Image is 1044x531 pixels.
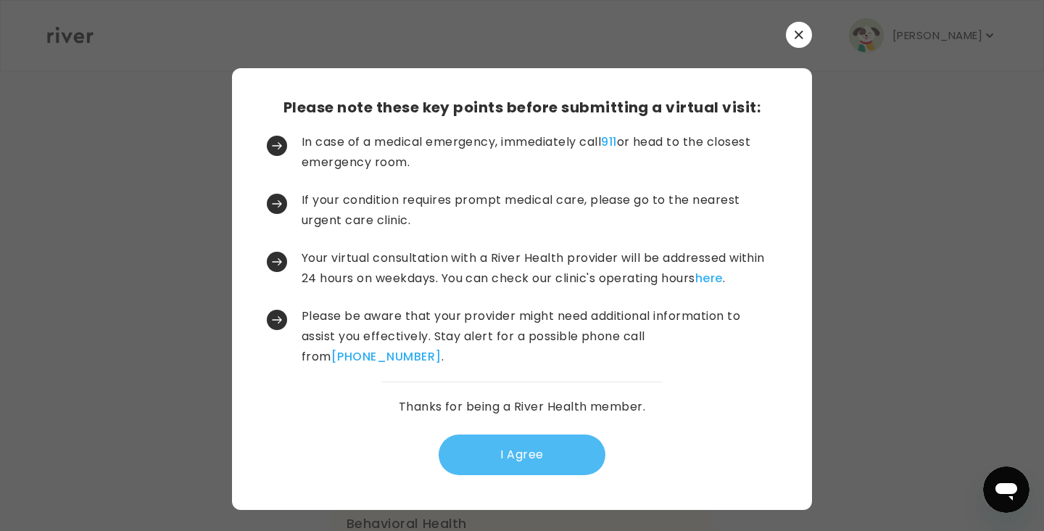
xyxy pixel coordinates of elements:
[601,133,616,150] a: 911
[695,270,723,287] a: here
[283,97,761,118] h3: Please note these key points before submitting a virtual visit:
[302,132,774,173] p: In case of a medical emergency, immediately call or head to the closest emergency room.
[302,306,774,367] p: Please be aware that your provider might need additional information to assist you effectively. S...
[302,248,774,289] p: Your virtual consultation with a River Health provider will be addressed within 24 hours on weekd...
[983,466,1029,513] iframe: Button to launch messaging window
[399,397,646,417] p: Thanks for being a River Health member.
[331,348,442,365] a: [PHONE_NUMBER]
[439,435,605,475] button: I Agree
[302,190,774,231] p: If your condition requires prompt medical care, please go to the nearest urgent care clinic.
